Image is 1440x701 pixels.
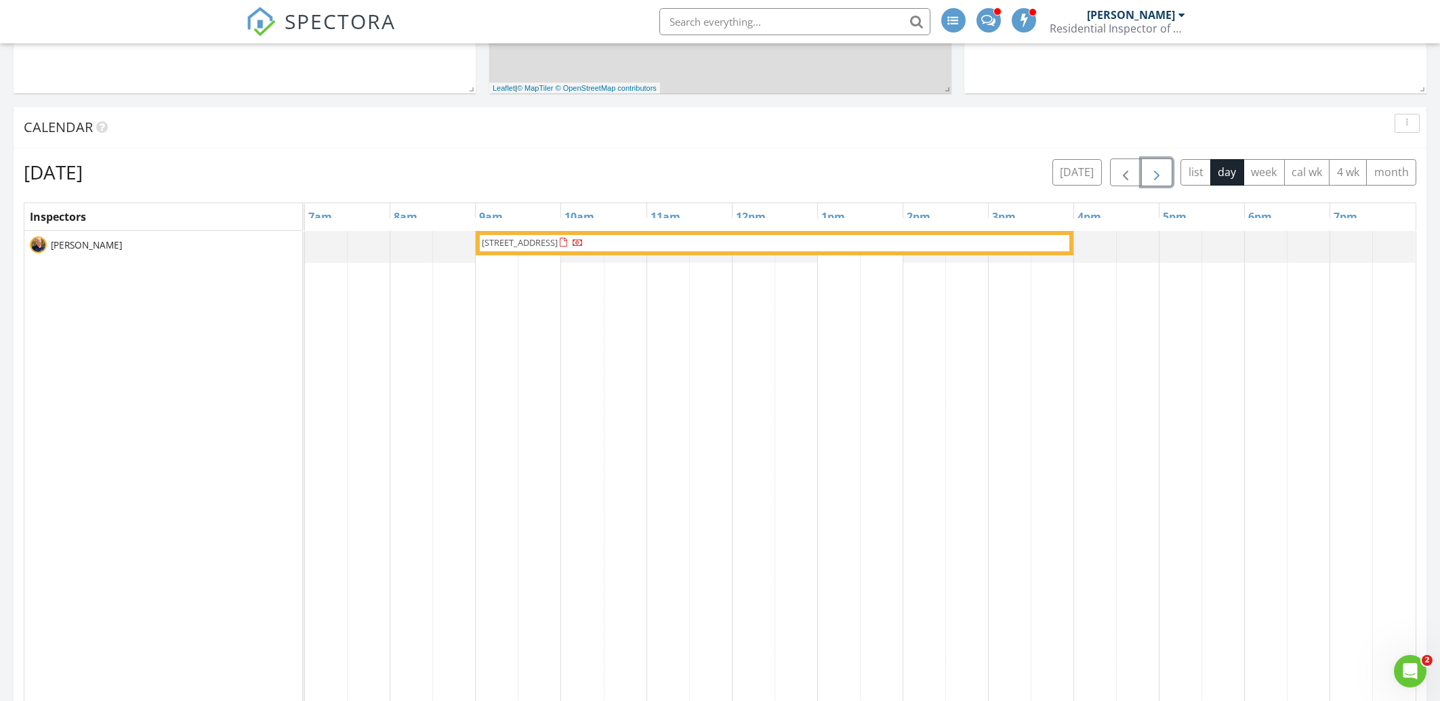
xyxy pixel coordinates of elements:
a: 12pm [733,206,769,228]
a: 11am [647,206,684,228]
span: [STREET_ADDRESS] [482,236,558,249]
span: Inspectors [30,209,86,224]
div: [PERSON_NAME] [1088,8,1176,22]
button: list [1180,159,1211,186]
img: 220ec4b01c970b2398eac5a610f85180483fc235.jpg [30,236,47,253]
iframe: Intercom live chat [1394,655,1426,687]
a: 1pm [818,206,848,228]
span: 2 [1422,655,1433,666]
button: day [1210,159,1244,186]
span: Calendar [24,118,93,136]
button: week [1243,159,1285,186]
a: 4pm [1074,206,1105,228]
a: © OpenStreetMap contributors [556,84,657,92]
a: Leaflet [493,84,515,92]
span: [PERSON_NAME] [48,238,125,252]
a: © MapTiler [517,84,554,92]
h2: [DATE] [24,158,83,186]
button: [DATE] [1052,159,1102,186]
a: 10am [561,206,598,228]
div: | [489,83,660,94]
div: Residential Inspector of America [1050,22,1186,35]
button: Next day [1141,158,1173,186]
a: 8am [390,206,421,228]
a: 7pm [1330,206,1361,228]
button: 4 wk [1329,159,1367,186]
a: 7am [305,206,335,228]
button: month [1366,159,1416,186]
a: SPECTORA [246,18,396,47]
a: 5pm [1159,206,1190,228]
a: 6pm [1245,206,1275,228]
span: SPECTORA [285,7,396,35]
img: The Best Home Inspection Software - Spectora [246,7,276,37]
button: Previous day [1110,158,1142,186]
a: 9am [476,206,506,228]
input: Search everything... [659,8,930,35]
a: 2pm [903,206,934,228]
a: 3pm [989,206,1019,228]
button: cal wk [1284,159,1330,186]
